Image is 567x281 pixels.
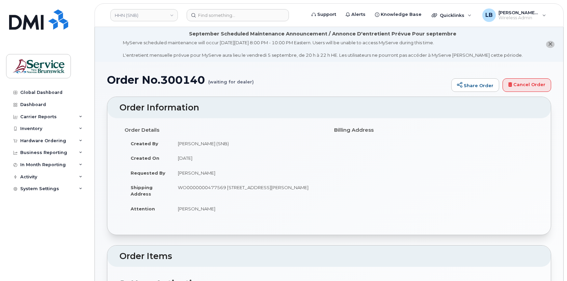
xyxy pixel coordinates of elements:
[503,78,551,92] a: Cancel Order
[131,155,159,161] strong: Created On
[172,201,324,216] td: [PERSON_NAME]
[451,78,499,92] a: Share Order
[334,127,534,133] h4: Billing Address
[546,41,555,48] button: close notification
[119,252,539,261] h2: Order Items
[123,40,523,58] div: MyServe scheduled maintenance will occur [DATE][DATE] 8:00 PM - 10:00 PM Eastern. Users will be u...
[131,185,153,197] strong: Shipping Address
[131,141,158,146] strong: Created By
[208,74,254,84] small: (waiting for dealer)
[107,74,448,86] h1: Order No.300140
[131,206,155,211] strong: Attention
[172,180,324,201] td: WO0000000477569 [STREET_ADDRESS][PERSON_NAME]
[172,151,324,165] td: [DATE]
[172,165,324,180] td: [PERSON_NAME]
[125,127,324,133] h4: Order Details
[172,136,324,151] td: [PERSON_NAME] (SNB)
[119,103,539,112] h2: Order Information
[189,30,456,37] div: September Scheduled Maintenance Announcement / Annonce D'entretient Prévue Pour septembre
[131,170,165,176] strong: Requested By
